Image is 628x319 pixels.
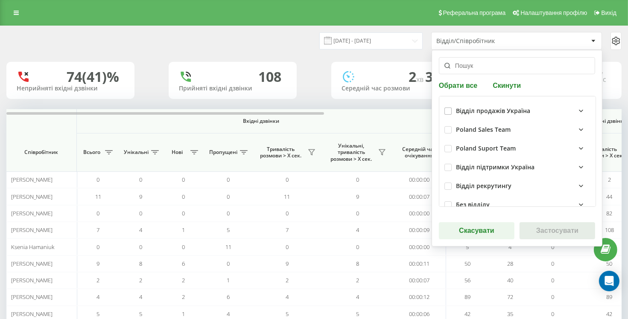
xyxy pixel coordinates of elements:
span: c [603,75,606,84]
span: 0 [97,176,100,183]
span: 0 [140,209,143,217]
span: 5 [466,243,469,251]
span: хв [416,75,425,84]
span: [PERSON_NAME] [11,193,53,200]
span: 39 [425,67,444,86]
span: 9 [286,260,289,267]
span: Пропущені [209,149,237,156]
button: Скинути [490,81,523,89]
div: Open Intercom Messenger [599,271,619,291]
span: 4 [286,293,289,301]
span: [PERSON_NAME] [11,276,53,284]
span: 50 [464,260,470,267]
td: 00:00:00 [393,205,446,222]
span: 5 [227,226,230,234]
span: Нові [166,149,188,156]
input: Пошук [439,57,595,74]
span: 40 [507,276,513,284]
button: Застосувати [520,222,595,239]
span: 0 [286,243,289,251]
span: 8 [140,260,143,267]
span: 1 [182,310,185,318]
span: 6 [182,260,185,267]
span: 82 [607,209,613,217]
span: 72 [507,293,513,301]
div: Середній час розмови [342,85,449,92]
div: Неприйняті вхідні дзвінки [17,85,124,92]
span: 0 [552,293,555,301]
span: 0 [286,209,289,217]
span: 0 [552,243,555,251]
span: Унікальні, тривалість розмови > Х сек. [327,142,376,162]
span: 44 [607,193,613,200]
span: 0 [182,209,185,217]
td: 00:00:07 [393,188,446,205]
span: Налаштування профілю [520,9,587,16]
span: 0 [140,176,143,183]
span: 5 [97,310,100,318]
div: Відділ/Співробітник [436,38,538,45]
span: 0 [356,243,359,251]
span: 11 [95,193,101,200]
span: 0 [227,176,230,183]
span: 9 [356,193,359,200]
span: 4 [140,226,143,234]
span: [PERSON_NAME] [11,260,53,267]
span: 5 [286,310,289,318]
div: Poland Sales Team [456,126,511,133]
span: 0 [140,243,143,251]
span: Унікальні [124,149,149,156]
span: 5 [356,310,359,318]
span: Реферальна програма [443,9,506,16]
span: Тривалість розмови > Х сек. [256,146,305,159]
span: Ksenia Hamaniuk [11,243,54,251]
span: 108 [605,226,614,234]
span: 89 [464,293,470,301]
span: 2 [409,67,425,86]
button: Обрати все [439,81,480,89]
span: 1 [227,276,230,284]
span: Всього [81,149,102,156]
span: 1 [182,226,185,234]
span: 4 [97,293,100,301]
span: 2 [356,276,359,284]
span: 2 [182,293,185,301]
span: 0 [356,176,359,183]
div: Відділ підтримки Україна [456,164,535,171]
span: 6 [227,293,230,301]
td: 00:00:12 [393,289,446,305]
span: [PERSON_NAME] [11,176,53,183]
span: [PERSON_NAME] [11,293,53,301]
span: 4 [356,226,359,234]
span: 5 [140,310,143,318]
td: 00:00:11 [393,255,446,272]
span: Вихід [602,9,616,16]
span: 2 [140,276,143,284]
span: 9 [140,193,143,200]
span: [PERSON_NAME] [11,226,53,234]
span: 4 [227,310,230,318]
span: 2 [286,276,289,284]
span: 89 [607,293,613,301]
span: 4 [356,293,359,301]
span: 56 [464,276,470,284]
span: 11 [225,243,231,251]
span: 2 [97,276,100,284]
span: 4 [140,293,143,301]
td: 00:00:00 [393,171,446,188]
div: Прийняті вхідні дзвінки [179,85,286,92]
span: 0 [286,176,289,183]
span: 11 [284,193,290,200]
div: 74 (41)% [67,69,119,85]
div: Відділ рекрутингу [456,183,511,190]
span: [PERSON_NAME] [11,209,53,217]
td: 00:00:09 [393,222,446,238]
span: 0 [552,260,555,267]
span: 2 [182,276,185,284]
span: 35 [507,310,513,318]
div: 108 [258,69,281,85]
span: 0 [552,276,555,284]
span: 0 [227,209,230,217]
span: 50 [607,260,613,267]
span: 9 [97,260,100,267]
